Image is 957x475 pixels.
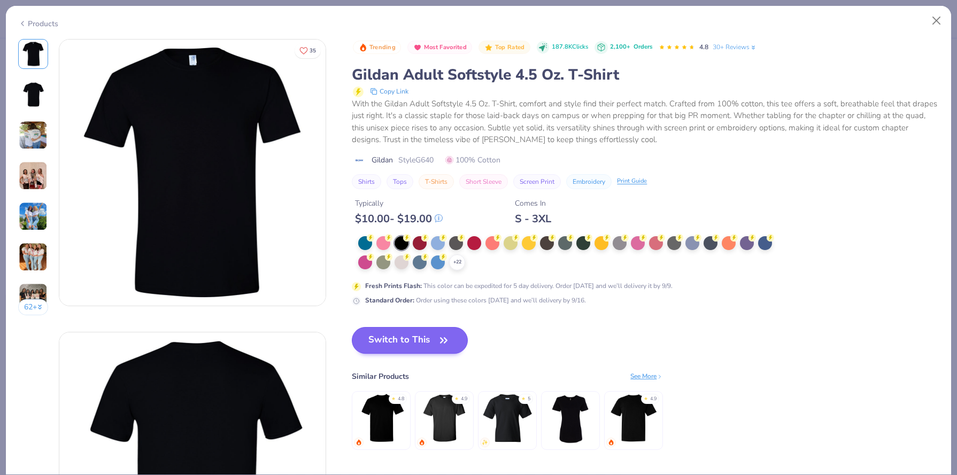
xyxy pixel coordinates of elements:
[484,43,493,52] img: Top Rated sort
[391,395,396,400] div: ★
[513,174,561,189] button: Screen Print
[478,41,530,54] button: Badge Button
[713,42,757,52] a: 30+ Reviews
[515,212,551,225] div: S - 3XL
[19,243,48,271] img: User generated content
[355,198,443,209] div: Typically
[459,174,508,189] button: Short Sleeve
[310,48,316,53] span: 35
[608,439,614,446] img: trending.gif
[419,439,425,446] img: trending.gif
[419,393,470,443] img: Gildan Adult Ultra Cotton 6 Oz. T-Shirt
[19,121,48,150] img: User generated content
[19,161,48,190] img: User generated content
[367,85,412,98] button: copy to clipboard
[495,44,525,50] span: Top Rated
[365,282,422,290] strong: Fresh Prints Flash :
[365,281,673,291] div: This color can be expedited for 5 day delivery. Order [DATE] and we’ll delivery it by 9/9.
[453,259,461,266] span: + 22
[20,82,46,107] img: Back
[398,395,404,403] div: 4.8
[365,295,586,305] div: Order using these colors [DATE] and we’ll delivery by 9/16.
[617,177,647,186] div: Print Guide
[454,395,459,400] div: ★
[352,65,939,85] div: Gildan Adult Softstyle 4.5 Oz. T-Shirt
[528,395,530,403] div: 5
[515,198,551,209] div: Comes In
[372,154,393,166] span: Gildan
[461,395,467,403] div: 4.9
[699,43,708,51] span: 4.8
[398,154,434,166] span: Style G640
[521,395,526,400] div: ★
[644,395,648,400] div: ★
[356,393,407,443] img: Gildan Adult Heavy Cotton T-Shirt
[545,393,596,443] img: Next Level Ladies' Ideal T-Shirt
[407,41,472,54] button: Badge Button
[19,202,48,231] img: User generated content
[352,327,468,354] button: Switch to This
[352,98,939,146] div: With the Gildan Adult Softstyle 4.5 Oz. T-Shirt, comfort and style find their perfect match. Craf...
[356,439,362,446] img: trending.gif
[365,296,414,305] strong: Standard Order :
[295,43,321,58] button: Like
[445,154,500,166] span: 100% Cotton
[424,44,467,50] span: Most Favorited
[387,174,413,189] button: Tops
[482,393,533,443] img: Gildan Youth Heavy Cotton 5.3 Oz. T-Shirt
[482,439,488,446] img: newest.gif
[352,156,366,165] img: brand logo
[927,11,947,31] button: Close
[566,174,612,189] button: Embroidery
[353,41,401,54] button: Badge Button
[355,212,443,225] div: $ 10.00 - $ 19.00
[419,174,454,189] button: T-Shirts
[634,43,652,51] span: Orders
[20,41,46,67] img: Front
[359,43,367,52] img: Trending sort
[552,43,588,52] span: 187.8K Clicks
[413,43,422,52] img: Most Favorited sort
[608,393,659,443] img: Comfort Colors Adult Heavyweight T-Shirt
[352,371,409,382] div: Similar Products
[650,395,657,403] div: 4.9
[18,299,49,315] button: 62+
[59,40,326,306] img: Front
[369,44,396,50] span: Trending
[630,371,663,381] div: See More
[610,43,652,52] div: 2,100+
[18,18,58,29] div: Products
[19,283,48,312] img: User generated content
[352,174,381,189] button: Shirts
[659,39,695,56] div: 4.8 Stars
